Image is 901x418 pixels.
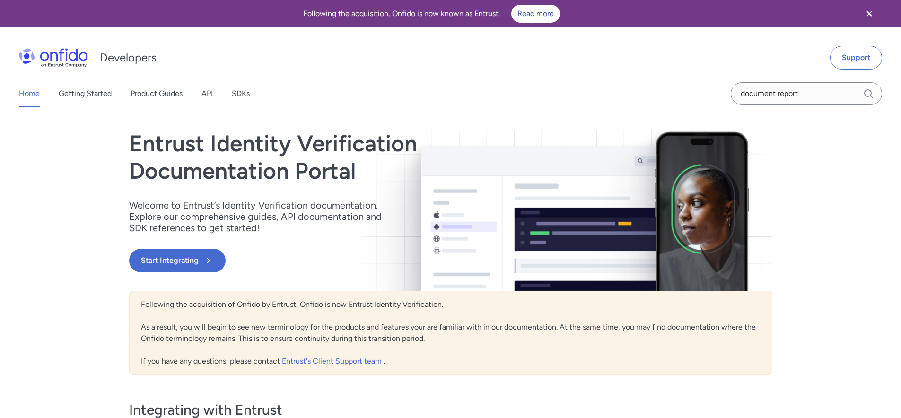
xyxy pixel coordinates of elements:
[201,80,213,107] a: API
[19,80,40,107] a: Home
[59,80,112,107] a: Getting Started
[864,8,875,19] svg: Close banner
[129,130,579,184] h1: Entrust Identity Verification Documentation Portal
[830,46,882,70] a: Support
[131,80,183,107] a: Product Guides
[129,200,394,234] p: Welcome to Entrust’s Identity Verification documentation. Explore our comprehensive guides, API d...
[129,249,579,272] a: Start Integrating
[19,48,88,67] img: Onfido Logo
[100,50,157,65] h1: Developers
[282,357,384,366] a: Entrust's Client Support team
[232,80,250,107] a: SDKs
[11,5,852,23] div: Following the acquisition, Onfido is now known as Entrust.
[852,2,887,26] button: Close banner
[129,249,226,272] button: Start Integrating
[129,291,772,375] div: Following the acquisition of Onfido by Entrust, Onfido is now Entrust Identity Verification. As a...
[511,5,560,23] a: Read more
[731,82,882,105] input: Onfido search input field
